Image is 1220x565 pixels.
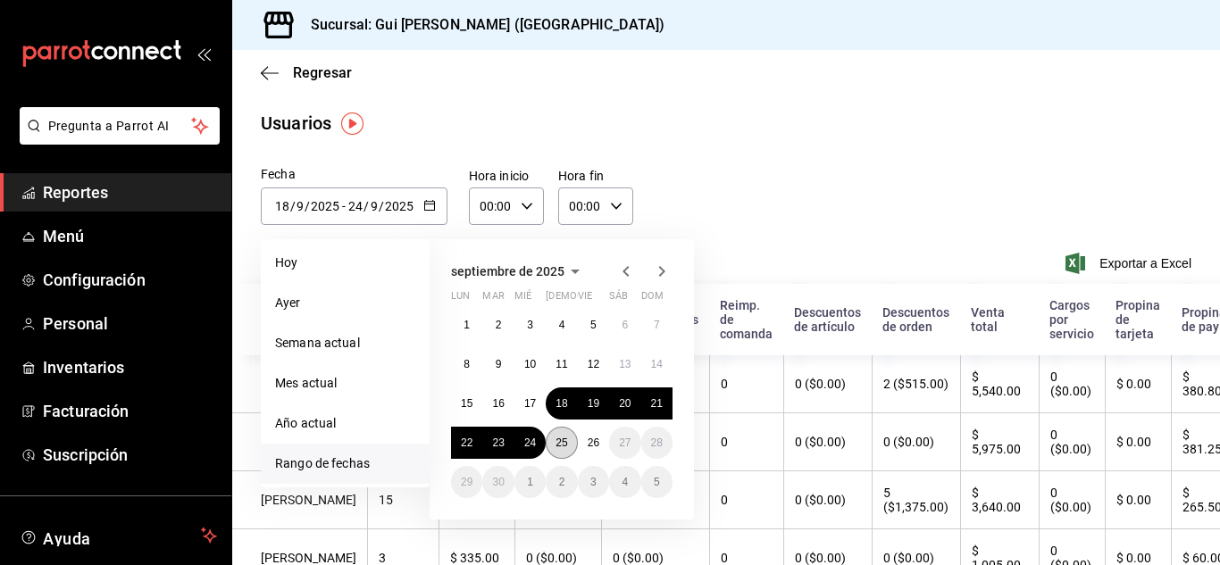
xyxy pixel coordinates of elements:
button: 30 de septiembre de 2025 [482,466,514,498]
label: Hora fin [558,170,633,182]
button: 3 de septiembre de 2025 [514,309,546,341]
abbr: 17 de septiembre de 2025 [524,397,536,410]
th: $ 3,640.00 [960,471,1039,529]
button: 28 de septiembre de 2025 [641,427,673,459]
th: Reimp. de comanda [709,284,783,355]
th: 0 ($0.00) [872,413,960,471]
th: $ 0.00 [1105,471,1171,529]
th: 0 ($0.00) [783,413,872,471]
abbr: miércoles [514,290,531,309]
abbr: 1 de septiembre de 2025 [464,319,470,331]
button: 10 de septiembre de 2025 [514,348,546,380]
button: 11 de septiembre de 2025 [546,348,577,380]
button: 8 de septiembre de 2025 [451,348,482,380]
abbr: 16 de septiembre de 2025 [492,397,504,410]
button: 17 de septiembre de 2025 [514,387,546,420]
span: Pregunta a Parrot AI [48,117,192,136]
button: 2 de septiembre de 2025 [482,309,514,341]
img: Tooltip marker [341,112,363,135]
span: / [379,199,384,213]
th: $ 5,975.00 [960,413,1039,471]
button: 15 de septiembre de 2025 [451,387,482,420]
button: 9 de septiembre de 2025 [482,348,514,380]
abbr: 4 de octubre de 2025 [622,476,628,488]
button: 3 de octubre de 2025 [578,466,609,498]
abbr: sábado [609,290,628,309]
abbr: 7 de septiembre de 2025 [654,319,660,331]
abbr: 18 de septiembre de 2025 [556,397,567,410]
button: 26 de septiembre de 2025 [578,427,609,459]
abbr: 28 de septiembre de 2025 [651,436,663,449]
button: Regresar [261,64,352,81]
button: 27 de septiembre de 2025 [609,427,640,459]
th: $ 0.00 [1105,355,1171,413]
span: Reportes [43,180,217,204]
th: 0 ($0.00) [1039,355,1105,413]
abbr: 25 de septiembre de 2025 [556,436,567,449]
a: Pregunta a Parrot AI [13,129,220,148]
abbr: 8 de septiembre de 2025 [464,358,470,370]
abbr: 29 de septiembre de 2025 [461,476,472,488]
abbr: 24 de septiembre de 2025 [524,436,536,449]
button: 16 de septiembre de 2025 [482,387,514,420]
button: septiembre de 2025 [451,261,586,282]
li: Año actual [261,403,430,444]
th: 0 ($0.00) [783,471,872,529]
abbr: 14 de septiembre de 2025 [651,358,663,370]
abbr: 15 de septiembre de 2025 [461,397,472,410]
abbr: 2 de octubre de 2025 [559,476,565,488]
li: Ayer [261,283,430,323]
button: 2 de octubre de 2025 [546,466,577,498]
button: 18 de septiembre de 2025 [546,387,577,420]
input: Month [296,199,305,213]
th: Nombre [232,284,367,355]
button: Exportar a Excel [1069,253,1191,274]
button: 29 de septiembre de 2025 [451,466,482,498]
th: 0 ($0.00) [783,355,872,413]
button: 1 de septiembre de 2025 [451,309,482,341]
abbr: 1 de octubre de 2025 [527,476,533,488]
span: Suscripción [43,443,217,467]
th: 0 ($0.00) [1039,471,1105,529]
abbr: 2 de septiembre de 2025 [496,319,502,331]
button: Pregunta a Parrot AI [20,107,220,145]
th: [PERSON_NAME] [232,413,367,471]
th: 2 ($515.00) [872,355,960,413]
button: 25 de septiembre de 2025 [546,427,577,459]
button: 1 de octubre de 2025 [514,466,546,498]
button: 19 de septiembre de 2025 [578,387,609,420]
button: 12 de septiembre de 2025 [578,348,609,380]
span: / [305,199,310,213]
abbr: 11 de septiembre de 2025 [556,358,567,370]
span: Configuración [43,268,217,292]
abbr: martes [482,290,504,309]
label: Hora inicio [469,170,544,182]
button: 6 de septiembre de 2025 [609,309,640,341]
abbr: lunes [451,290,470,309]
button: 23 de septiembre de 2025 [482,427,514,459]
th: [PERSON_NAME] [232,355,367,413]
th: [PERSON_NAME] [232,471,367,529]
li: Hoy [261,243,430,283]
input: Year [384,199,414,213]
abbr: 9 de septiembre de 2025 [496,358,502,370]
abbr: 13 de septiembre de 2025 [619,358,631,370]
span: - [342,199,346,213]
button: 24 de septiembre de 2025 [514,427,546,459]
abbr: 12 de septiembre de 2025 [588,358,599,370]
h3: Sucursal: Gui [PERSON_NAME] ([GEOGRAPHIC_DATA]) [297,14,664,36]
button: 7 de septiembre de 2025 [641,309,673,341]
th: Descuentos de artículo [783,284,872,355]
abbr: 4 de septiembre de 2025 [559,319,565,331]
th: 5 ($1,375.00) [872,471,960,529]
abbr: 22 de septiembre de 2025 [461,436,472,449]
th: 15 [367,471,439,529]
input: Day [274,199,290,213]
abbr: 3 de octubre de 2025 [590,476,597,488]
button: 5 de septiembre de 2025 [578,309,609,341]
span: Ayuda [43,525,194,546]
abbr: 5 de septiembre de 2025 [590,319,597,331]
abbr: 19 de septiembre de 2025 [588,397,599,410]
